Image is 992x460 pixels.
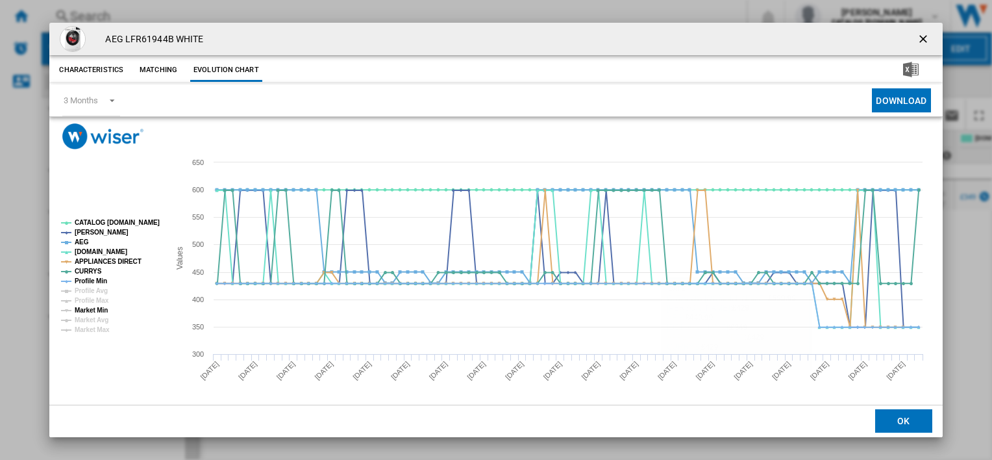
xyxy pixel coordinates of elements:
tspan: Market Avg [75,316,108,324]
tspan: [DATE] [542,359,564,381]
tspan: [DATE] [580,359,602,381]
tspan: CURRYS [75,268,102,275]
img: logo_wiser_300x94.png [62,123,143,149]
button: Download [872,88,930,112]
tspan: 600 [192,186,204,194]
tspan: [DATE] [809,359,830,381]
tspan: [DATE] [237,359,258,381]
tspan: [DATE] [619,359,640,381]
tspan: [DATE] [504,359,525,381]
tspan: [DATE] [390,359,411,381]
tspan: 550 [192,213,204,221]
tspan: [DATE] [771,359,792,381]
tspan: 650 [192,159,204,166]
tspan: [DATE] [275,359,297,381]
tspan: 300 [192,350,204,358]
tspan: 350 [192,323,204,331]
tspan: Values [175,246,184,269]
button: OK [875,409,932,433]
tspan: [DATE] [885,359,906,381]
button: Download in Excel [882,58,939,82]
h4: AEG LFR61944B WHITE [99,33,203,46]
md-dialog: Product popup [49,23,942,437]
tspan: 400 [192,296,204,303]
button: Matching [130,58,187,82]
img: excel-24x24.png [903,62,919,77]
tspan: [DATE] [199,359,221,381]
tspan: 500 [192,240,204,248]
tspan: Profile Max [75,297,109,304]
button: getI18NText('BUTTONS.CLOSE_DIALOG') [911,26,937,52]
tspan: [DATE] [656,359,678,381]
tspan: [DATE] [847,359,869,381]
button: Characteristics [56,58,127,82]
tspan: APPLIANCES DIRECT [75,258,142,265]
tspan: Profile Min [75,277,107,285]
tspan: AEG [75,238,89,246]
tspan: [DATE] [466,359,488,381]
tspan: Profile Avg [75,287,108,294]
tspan: [DATE] [352,359,373,381]
tspan: [DATE] [314,359,335,381]
tspan: [DATE] [733,359,754,381]
tspan: [DATE] [428,359,449,381]
div: 3 Months [64,96,97,105]
tspan: 450 [192,268,204,276]
tspan: [DATE] [695,359,716,381]
tspan: [PERSON_NAME] [75,229,129,236]
tspan: Market Max [75,326,110,333]
img: 10253466 [60,26,86,52]
tspan: [DOMAIN_NAME] [75,248,127,255]
button: Evolution chart [190,58,262,82]
ng-md-icon: getI18NText('BUTTONS.CLOSE_DIALOG') [917,32,932,48]
tspan: CATALOG [DOMAIN_NAME] [75,219,160,226]
tspan: Market Min [75,307,108,314]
